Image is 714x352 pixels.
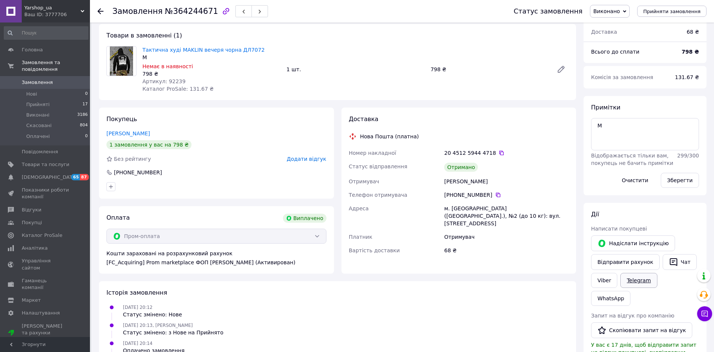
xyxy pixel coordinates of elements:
[591,322,692,338] button: Скопіювати запит на відгук
[615,173,655,188] button: Очистити
[443,202,570,230] div: м. [GEOGRAPHIC_DATA] ([GEOGRAPHIC_DATA].), №2 (до 10 кг): вул. [STREET_ADDRESS]
[349,192,407,198] span: Телефон отримувача
[443,175,570,188] div: [PERSON_NAME]
[123,341,153,346] span: [DATE] 20:14
[444,149,569,157] div: 20 4512 5944 4718
[591,153,673,166] span: Відображається тільки вам, покупець не бачить примітки
[97,7,103,15] div: Повернутися назад
[142,78,186,84] span: Артикул: 92239
[85,91,88,97] span: 0
[22,336,69,343] div: Prom топ
[444,191,569,199] div: [PHONE_NUMBER]
[110,46,133,76] img: Тактична худі MAKLIN вечеря чорна ДЛ7072
[591,211,599,218] span: Дії
[106,130,150,136] a: [PERSON_NAME]
[661,173,699,188] button: Зберегти
[4,26,88,40] input: Пошук
[22,245,48,252] span: Аналітика
[554,62,569,77] a: Редагувати
[591,273,617,288] a: Viber
[22,310,60,316] span: Налаштування
[142,86,214,92] span: Каталог ProSale: 131.67 ₴
[77,112,88,118] span: 3186
[142,47,265,53] a: Тактична худі MAKLIN вечеря чорна ДЛ7072
[591,226,647,232] span: Написати покупцеві
[287,156,326,162] span: Додати відгук
[682,49,699,55] b: 798 ₴
[349,247,400,253] span: Вартість доставки
[112,7,163,16] span: Замовлення
[22,79,53,86] span: Замовлення
[591,49,639,55] span: Всього до сплати
[697,306,712,321] button: Чат з покупцем
[675,74,699,80] span: 131.67 ₴
[643,9,701,14] span: Прийняти замовлення
[26,133,50,140] span: Оплачені
[142,54,280,61] div: M
[26,122,52,129] span: Скасовані
[22,207,41,213] span: Відгуки
[123,305,153,310] span: [DATE] 20:12
[22,258,69,271] span: Управління сайтом
[22,297,41,304] span: Маркет
[26,112,49,118] span: Виконані
[591,104,620,111] span: Примітки
[106,289,167,296] span: Історія замовлення
[637,6,707,17] button: Прийняти замовлення
[349,234,373,240] span: Платник
[22,277,69,291] span: Гаманець компанії
[444,163,478,172] div: Отримано
[22,323,69,343] span: [PERSON_NAME] та рахунки
[283,214,326,223] div: Виплачено
[106,115,137,123] span: Покупець
[113,169,163,176] div: [PHONE_NUMBER]
[106,214,130,221] span: Оплата
[443,230,570,244] div: Отримувач
[22,148,58,155] span: Повідомлення
[123,329,223,336] div: Статус змінено: з Нове на Прийнято
[142,63,193,69] span: Немає в наявності
[26,91,37,97] span: Нові
[663,254,697,270] button: Чат
[142,70,280,78] div: 798 ₴
[106,250,326,266] div: Кошти зараховані на розрахунковий рахунок
[591,235,675,251] button: Надіслати інструкцію
[349,178,379,184] span: Отримувач
[123,323,193,328] span: [DATE] 20:13, [PERSON_NAME]
[349,205,369,211] span: Адреса
[22,187,69,200] span: Показники роботи компанії
[349,150,397,156] span: Номер накладної
[106,259,326,266] div: [FC_Acquiring] Prom marketplace ФОП [PERSON_NAME] (Активирован)
[114,156,151,162] span: Без рейтингу
[80,122,88,129] span: 804
[513,7,582,15] div: Статус замовлення
[591,291,630,306] a: WhatsApp
[593,8,620,14] span: Виконано
[443,244,570,257] div: 68 ₴
[358,133,421,140] div: Нова Пошта (платна)
[71,174,80,180] span: 65
[591,74,653,80] span: Комісія за замовлення
[80,174,88,180] span: 87
[22,161,69,168] span: Товари та послуги
[22,174,77,181] span: [DEMOGRAPHIC_DATA]
[123,311,182,318] div: Статус змінено: Нове
[106,32,182,39] span: Товари в замовленні (1)
[677,153,699,159] span: 299 / 300
[82,101,88,108] span: 17
[591,118,699,150] textarea: М
[591,29,617,35] span: Доставка
[22,59,90,73] span: Замовлення та повідомлення
[349,115,379,123] span: Доставка
[22,232,62,239] span: Каталог ProSale
[283,64,427,75] div: 1 шт.
[591,313,674,319] span: Запит на відгук про компанію
[22,219,42,226] span: Покупці
[620,273,657,288] a: Telegram
[165,7,218,16] span: №364244671
[22,46,43,53] span: Головна
[682,24,704,40] div: 68 ₴
[85,133,88,140] span: 0
[24,11,90,18] div: Ваш ID: 3777706
[591,254,660,270] button: Відправити рахунок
